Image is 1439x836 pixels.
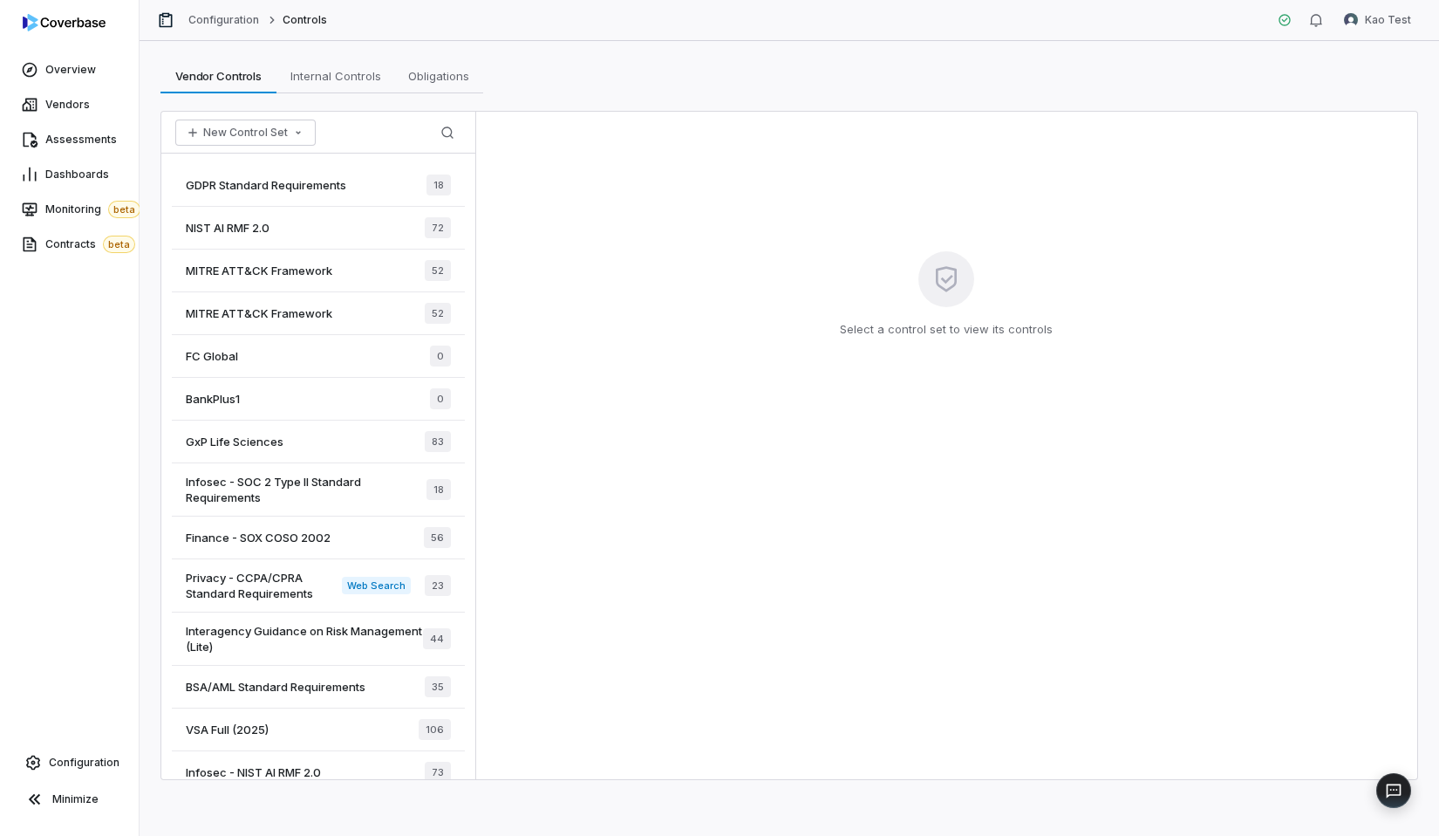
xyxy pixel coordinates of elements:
span: Assessments [45,133,117,147]
a: GxP Life Sciences83 [172,421,465,463]
span: Interagency Guidance on Risk Management (Lite) [186,623,423,654]
span: Dashboards [45,168,109,182]
span: 52 [425,303,451,324]
span: Minimize [52,792,99,806]
span: VSA Full (2025) [186,722,269,737]
a: VSA Full (2025)106 [172,709,465,751]
span: GxP Life Sciences [186,434,283,449]
span: beta [108,201,140,218]
a: Configuration [188,13,260,27]
span: Contracts [45,236,135,253]
span: Internal Controls [283,65,388,87]
span: MITRE ATT&CK Framework [186,305,332,321]
span: 0 [430,388,451,409]
span: GDPR Standard Requirements [186,177,346,193]
span: 56 [424,527,451,548]
p: Select a control set to view its controls [840,321,1053,339]
a: Configuration [7,747,132,778]
span: Monitoring [45,201,140,218]
a: MITRE ATT&CK Framework52 [172,292,465,335]
span: 106 [419,719,451,740]
span: 18 [426,175,451,195]
span: Configuration [49,756,119,770]
span: Overview [45,63,96,77]
a: Finance - SOX COSO 200256 [172,517,465,559]
button: Minimize [7,782,132,817]
a: BankPlus10 [172,378,465,421]
span: Vendor Controls [168,65,269,87]
span: MITRE ATT&CK Framework [186,263,332,278]
button: New Control Set [175,120,316,146]
span: 52 [425,260,451,281]
span: Finance - SOX COSO 2002 [186,530,331,545]
span: 0 [430,346,451,367]
a: MITRE ATT&CK Framework52 [172,250,465,292]
a: FC Global0 [172,335,465,378]
span: Kao Test [1365,13,1411,27]
a: Assessments [3,124,135,155]
a: Interagency Guidance on Risk Management (Lite)44 [172,613,465,666]
span: BSA/AML Standard Requirements [186,679,365,695]
a: BSA/AML Standard Requirements35 [172,666,465,709]
span: 23 [425,575,451,596]
span: 18 [426,479,451,500]
img: Kao Test avatar [1344,13,1358,27]
a: Privacy - CCPA/CPRA Standard RequirementsWeb Search23 [172,559,465,613]
a: Monitoringbeta [3,194,135,225]
span: Vendors [45,98,90,112]
a: Infosec - SOC 2 Type II Standard Requirements18 [172,463,465,517]
span: 83 [425,431,451,452]
span: Controls [283,13,327,27]
img: logo-D7KZi-bG.svg [23,14,106,31]
a: Vendors [3,89,135,120]
button: Kao Test avatarKao Test [1333,7,1422,33]
span: Privacy - CCPA/CPRA Standard Requirements [186,570,342,601]
a: Overview [3,54,135,86]
a: NIST AI RMF 2.072 [172,207,465,250]
a: Contractsbeta [3,229,135,260]
span: Infosec - SOC 2 Type II Standard Requirements [186,474,426,505]
a: Dashboards [3,159,135,190]
span: Infosec - NIST AI RMF 2.0 [186,764,321,780]
span: 72 [425,217,451,238]
span: NIST AI RMF 2.0 [186,220,269,236]
span: 44 [423,628,451,649]
span: beta [103,236,135,253]
span: BankPlus1 [186,391,240,407]
span: 35 [425,676,451,697]
span: FC Global [186,348,238,364]
span: 73 [425,762,451,783]
a: Infosec - NIST AI RMF 2.073 [172,751,465,794]
span: Obligations [401,65,476,87]
a: GDPR Standard Requirements18 [172,164,465,207]
span: Web Search [342,577,411,594]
